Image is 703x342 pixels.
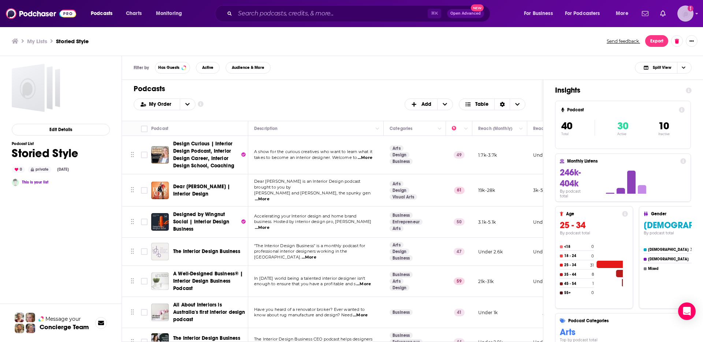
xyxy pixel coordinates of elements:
[519,8,562,19] button: open menu
[254,190,371,196] span: [PERSON_NAME] and [PERSON_NAME], the spunky gen
[635,62,692,74] button: Choose View
[533,249,557,255] p: Under 1.4k
[173,141,234,169] span: Design Curious | Interior Design Podcast, Interior Design Career, Interior Design School, Coaching
[617,120,628,132] span: 30
[86,8,122,19] button: open menu
[130,307,135,318] button: Move
[390,255,413,261] a: Business
[390,332,413,338] a: Business
[226,62,271,74] button: Audience & More
[648,267,691,271] h4: Mixed
[353,312,368,318] span: ...More
[254,337,373,342] span: The Interior Design Business CEO podcast helps designers
[173,211,229,232] span: Designed by Wingnut Social | Interior Design Business
[302,254,316,260] span: ...More
[564,263,589,267] h4: 25 - 34
[390,194,417,200] a: Visual Arts
[12,179,19,186] img: Lauren Kingsley
[141,309,148,316] span: Toggle select row
[564,291,590,295] h4: 55+
[6,7,76,21] img: Podchaser - Follow, Share and Rate Podcasts
[254,149,372,154] span: A show for the curious creatives who want to learn what it
[151,146,169,164] a: Design Curious | Interior Design Podcast, Interior Design Career, Interior Design School, Coaching
[560,220,628,231] h3: 25 - 34
[560,189,590,198] h4: By podcast total
[592,272,594,277] h4: 8
[565,8,600,19] span: For Podcasters
[151,304,169,321] a: All About Interiors is Australia's first interior design podcast
[478,152,497,158] p: 1.7k-3.7k
[15,324,24,333] img: Jon Profile
[158,66,179,70] span: Has Guests
[134,102,180,107] button: open menu
[405,98,453,110] button: + Add
[533,152,557,158] p: Under 1.3k
[478,309,498,316] p: Under 1k
[690,247,695,252] h4: 36
[173,183,246,198] a: Dear [PERSON_NAME] | Interior Design
[564,245,590,249] h4: <18
[478,249,503,255] p: Under 2.6k
[590,263,594,268] h4: 31
[611,8,637,19] button: open menu
[254,213,356,219] span: Accelerating your Interior design and home brand
[26,324,35,333] img: Barbara Profile
[517,124,525,133] button: Column Actions
[533,309,547,316] p: __
[390,226,403,231] a: Arts
[12,146,78,160] h1: Storied Style
[533,187,546,193] p: 3k-5k
[141,187,148,194] span: Toggle select row
[454,309,465,316] p: 41
[390,181,403,187] a: Arts
[15,313,24,322] img: Sydney Profile
[151,213,169,231] img: Designed by Wingnut Social | Interior Design Business
[494,99,510,110] div: Sort Direction
[605,38,642,44] button: Send feedback.
[617,132,628,136] p: Active
[134,84,525,93] h1: Podcasts
[390,249,409,254] a: Design
[560,231,628,235] h4: By podcast total
[567,159,677,164] h4: Monthly Listens
[648,248,689,252] h4: [DEMOGRAPHIC_DATA]
[151,272,169,290] a: A Well-Designed Business® | Interior Design Business Podcast
[173,271,243,291] span: A Well-Designed Business® | Interior Design Business Podcast
[27,38,47,45] a: My Lists
[254,276,365,281] span: In [DATE] world being a talented interior designer isn't
[677,5,693,22] img: User Profile
[564,272,590,277] h4: 35 - 44
[173,211,246,233] a: Designed by Wingnut Social | Interior Design Business
[591,254,594,259] h4: 0
[373,124,382,133] button: Column Actions
[255,225,269,231] span: ...More
[173,301,246,323] a: All About Interiors is Australia's first interior design podcast
[459,98,526,110] button: Choose View
[91,8,112,19] span: Podcasts
[478,187,495,193] p: 19k-28k
[390,152,409,158] a: Design
[235,8,428,19] input: Search podcasts, credits, & more...
[677,5,693,22] button: Show profile menu
[151,243,169,260] img: The Interior Design Business
[475,102,488,107] span: Table
[232,66,264,70] span: Audience & More
[141,152,148,158] span: Toggle select row
[561,132,595,136] p: Total
[134,65,149,70] h3: Filter by
[435,124,444,133] button: Column Actions
[564,254,590,258] h4: 18 - 24
[592,281,594,286] h4: 1
[12,64,60,112] span: Storied Style
[151,124,168,133] div: Podcast
[524,8,553,19] span: For Business
[591,290,594,295] h4: 0
[151,8,191,19] button: open menu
